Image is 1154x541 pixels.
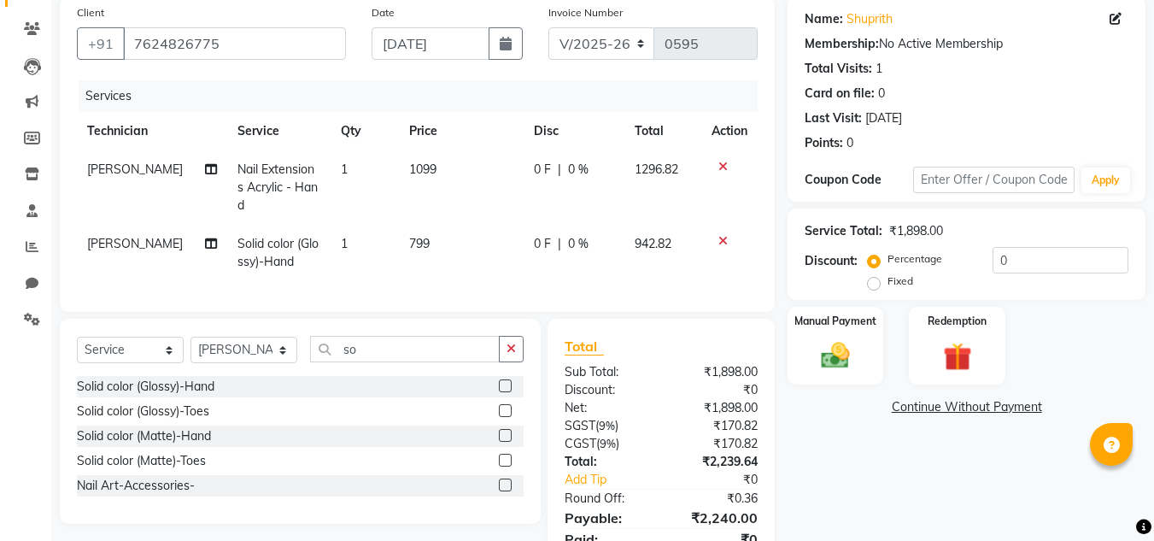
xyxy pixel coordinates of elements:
div: Round Off: [552,490,661,508]
span: Total [565,338,604,356]
div: Net: [552,399,661,417]
div: Total: [552,453,661,471]
span: CGST [565,436,596,451]
div: Membership: [805,35,879,53]
th: Disc [524,112,624,150]
div: ₹2,240.00 [661,508,770,528]
div: ₹170.82 [661,435,770,453]
span: 942.82 [635,236,671,251]
div: Last Visit: [805,109,862,127]
div: ₹0 [680,471,771,489]
div: Coupon Code [805,171,912,189]
label: Manual Payment [794,314,876,329]
button: Apply [1081,168,1130,193]
label: Redemption [928,314,987,329]
div: ₹1,898.00 [889,222,943,240]
a: Continue Without Payment [791,398,1142,416]
span: 0 F [534,235,551,253]
div: ₹2,239.64 [661,453,770,471]
span: Solid color (Glossy)-Hand [237,236,319,269]
div: Solid color (Glossy)-Toes [77,403,209,420]
a: Add Tip [552,471,679,489]
input: Enter Offer / Coupon Code [913,167,1075,193]
span: SGST [565,418,595,433]
div: Payable: [552,508,661,528]
div: ₹1,898.00 [661,363,770,381]
div: [DATE] [865,109,902,127]
span: 1 [341,236,348,251]
div: Sub Total: [552,363,661,381]
div: No Active Membership [805,35,1128,53]
div: Solid color (Glossy)-Hand [77,378,214,396]
span: 9% [600,437,616,450]
span: 1099 [409,162,436,177]
label: Invoice Number [548,5,623,21]
a: Shuprith [846,10,893,28]
img: _gift.svg [934,339,981,374]
span: 1296.82 [635,162,678,177]
div: ₹1,898.00 [661,399,770,417]
label: Client [77,5,104,21]
div: Nail Art-Accessories- [77,477,195,495]
div: 1 [876,60,882,78]
input: Search by Name/Mobile/Email/Code [123,27,346,60]
span: 799 [409,236,430,251]
div: Service Total: [805,222,882,240]
span: | [558,235,561,253]
div: Solid color (Matte)-Hand [77,427,211,445]
span: 0 % [568,161,589,179]
th: Action [701,112,758,150]
div: Discount: [805,252,858,270]
div: ₹170.82 [661,417,770,435]
div: 0 [878,85,885,103]
div: Card on file: [805,85,875,103]
span: [PERSON_NAME] [87,236,183,251]
span: 0 F [534,161,551,179]
div: Discount: [552,381,661,399]
span: [PERSON_NAME] [87,162,183,177]
div: ₹0.36 [661,490,770,508]
div: Points: [805,134,843,152]
th: Total [624,112,702,150]
span: 0 % [568,235,589,253]
span: | [558,161,561,179]
div: ₹0 [661,381,770,399]
label: Date [372,5,395,21]
label: Fixed [887,273,913,289]
th: Qty [331,112,399,150]
div: Name: [805,10,843,28]
div: ( ) [552,417,661,435]
div: Total Visits: [805,60,872,78]
div: Solid color (Matte)-Toes [77,452,206,470]
div: Services [79,80,770,112]
input: Search or Scan [310,336,500,362]
span: 9% [599,419,615,432]
button: +91 [77,27,125,60]
span: 1 [341,162,348,177]
span: Nail Extensions Acrylic - Hand [237,162,318,213]
div: 0 [846,134,853,152]
label: Percentage [887,251,942,267]
th: Service [227,112,331,150]
img: _cash.svg [812,339,858,372]
th: Price [399,112,524,150]
div: ( ) [552,435,661,453]
th: Technician [77,112,227,150]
